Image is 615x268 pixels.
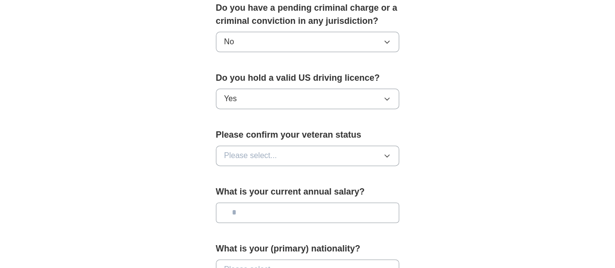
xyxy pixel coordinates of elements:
label: Do you have a pending criminal charge or a criminal conviction in any jurisdiction? [216,1,400,28]
span: No [224,36,234,48]
label: Please confirm your veteran status [216,128,400,142]
button: Yes [216,89,400,109]
span: Yes [224,93,237,105]
span: Please select... [224,150,277,161]
label: What is your current annual salary? [216,185,400,198]
button: No [216,32,400,52]
button: Please select... [216,145,400,166]
label: What is your (primary) nationality? [216,242,400,255]
label: Do you hold a valid US driving licence? [216,71,400,85]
